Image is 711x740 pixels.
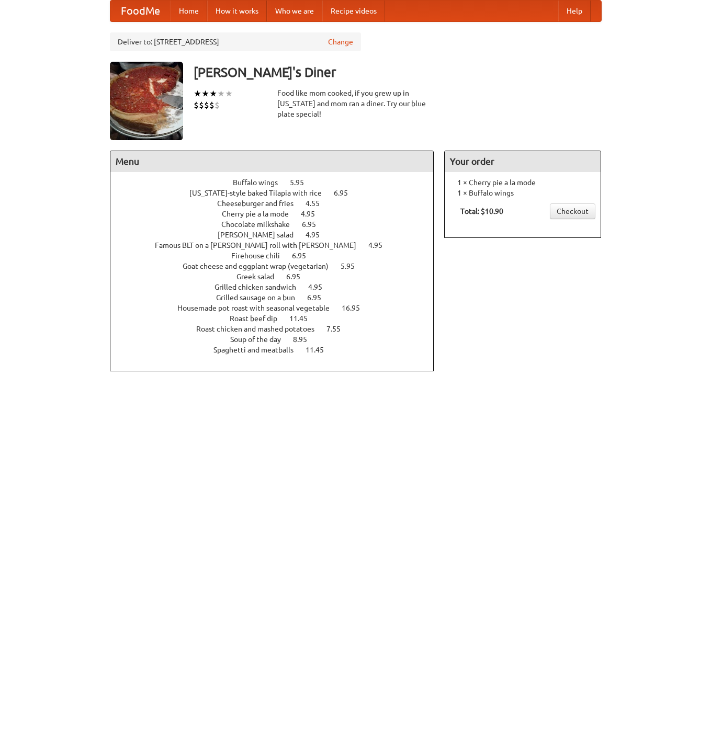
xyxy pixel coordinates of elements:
[267,1,322,21] a: Who we are
[189,189,367,197] a: [US_STATE]-style baked Tilapia with rice 6.95
[213,346,304,354] span: Spaghetti and meatballs
[342,304,370,312] span: 16.95
[155,241,367,249] span: Famous BLT on a [PERSON_NAME] roll with [PERSON_NAME]
[233,178,288,187] span: Buffalo wings
[194,88,201,99] li: ★
[302,220,326,229] span: 6.95
[558,1,591,21] a: Help
[286,272,311,281] span: 6.95
[233,178,323,187] a: Buffalo wings 5.95
[221,220,300,229] span: Chocolate milkshake
[155,241,402,249] a: Famous BLT on a [PERSON_NAME] roll with [PERSON_NAME] 4.95
[307,293,332,302] span: 6.95
[177,304,340,312] span: Housemade pot roast with seasonal vegetable
[209,88,217,99] li: ★
[216,293,341,302] a: Grilled sausage on a bun 6.95
[201,88,209,99] li: ★
[110,1,171,21] a: FoodMe
[230,314,288,323] span: Roast beef dip
[215,99,220,111] li: $
[110,151,434,172] h4: Menu
[217,199,304,208] span: Cheeseburger and fries
[231,252,290,260] span: Firehouse chili
[171,1,207,21] a: Home
[306,231,330,239] span: 4.95
[341,262,365,270] span: 5.95
[216,293,306,302] span: Grilled sausage on a bun
[199,99,204,111] li: $
[183,262,374,270] a: Goat cheese and eggplant wrap (vegetarian) 5.95
[326,325,351,333] span: 7.55
[368,241,393,249] span: 4.95
[218,231,304,239] span: [PERSON_NAME] salad
[194,62,602,83] h3: [PERSON_NAME]'s Diner
[231,252,325,260] a: Firehouse chili 6.95
[445,151,601,172] h4: Your order
[207,1,267,21] a: How it works
[215,283,307,291] span: Grilled chicken sandwich
[550,203,595,219] a: Checkout
[183,262,339,270] span: Goat cheese and eggplant wrap (vegetarian)
[322,1,385,21] a: Recipe videos
[292,252,317,260] span: 6.95
[230,335,326,344] a: Soup of the day 8.95
[306,199,330,208] span: 4.55
[301,210,325,218] span: 4.95
[277,88,434,119] div: Food like mom cooked, if you grew up in [US_STATE] and mom ran a diner. Try our blue plate special!
[110,32,361,51] div: Deliver to: [STREET_ADDRESS]
[110,62,183,140] img: angular.jpg
[189,189,332,197] span: [US_STATE]-style baked Tilapia with rice
[209,99,215,111] li: $
[196,325,325,333] span: Roast chicken and mashed potatoes
[289,314,318,323] span: 11.45
[230,314,327,323] a: Roast beef dip 11.45
[306,346,334,354] span: 11.45
[218,231,339,239] a: [PERSON_NAME] salad 4.95
[213,346,343,354] a: Spaghetti and meatballs 11.45
[236,272,285,281] span: Greek salad
[222,210,299,218] span: Cherry pie a la mode
[328,37,353,47] a: Change
[450,177,595,188] li: 1 × Cherry pie a la mode
[230,335,291,344] span: Soup of the day
[204,99,209,111] li: $
[450,188,595,198] li: 1 × Buffalo wings
[222,210,334,218] a: Cherry pie a la mode 4.95
[334,189,358,197] span: 6.95
[221,220,335,229] a: Chocolate milkshake 6.95
[194,99,199,111] li: $
[290,178,314,187] span: 5.95
[177,304,379,312] a: Housemade pot roast with seasonal vegetable 16.95
[217,199,339,208] a: Cheeseburger and fries 4.55
[293,335,318,344] span: 8.95
[225,88,233,99] li: ★
[196,325,360,333] a: Roast chicken and mashed potatoes 7.55
[215,283,342,291] a: Grilled chicken sandwich 4.95
[308,283,333,291] span: 4.95
[217,88,225,99] li: ★
[236,272,320,281] a: Greek salad 6.95
[460,207,503,215] b: Total: $10.90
